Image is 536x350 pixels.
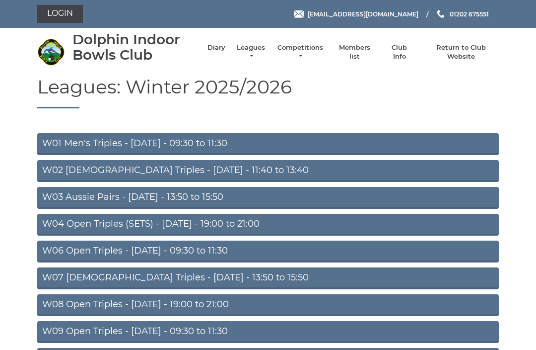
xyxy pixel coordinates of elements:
[385,43,414,61] a: Club Info
[235,43,267,61] a: Leagues
[37,160,499,182] a: W02 [DEMOGRAPHIC_DATA] Triples - [DATE] - 11:40 to 13:40
[276,43,324,61] a: Competitions
[37,214,499,236] a: W04 Open Triples (SETS) - [DATE] - 19:00 to 21:00
[37,267,499,289] a: W07 [DEMOGRAPHIC_DATA] Triples - [DATE] - 13:50 to 15:50
[424,43,499,61] a: Return to Club Website
[37,5,83,23] a: Login
[437,10,444,18] img: Phone us
[334,43,375,61] a: Members list
[37,241,499,262] a: W06 Open Triples - [DATE] - 09:30 to 11:30
[207,43,225,52] a: Diary
[308,10,418,17] span: [EMAIL_ADDRESS][DOMAIN_NAME]
[37,77,499,109] h1: Leagues: Winter 2025/2026
[450,10,489,17] span: 01202 675551
[37,294,499,316] a: W08 Open Triples - [DATE] - 19:00 to 21:00
[436,9,489,19] a: Phone us 01202 675551
[294,9,418,19] a: Email [EMAIL_ADDRESS][DOMAIN_NAME]
[37,187,499,209] a: W03 Aussie Pairs - [DATE] - 13:50 to 15:50
[37,133,499,155] a: W01 Men's Triples - [DATE] - 09:30 to 11:30
[37,321,499,343] a: W09 Open Triples - [DATE] - 09:30 to 11:30
[294,10,304,18] img: Email
[72,32,198,63] div: Dolphin Indoor Bowls Club
[37,38,65,66] img: Dolphin Indoor Bowls Club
